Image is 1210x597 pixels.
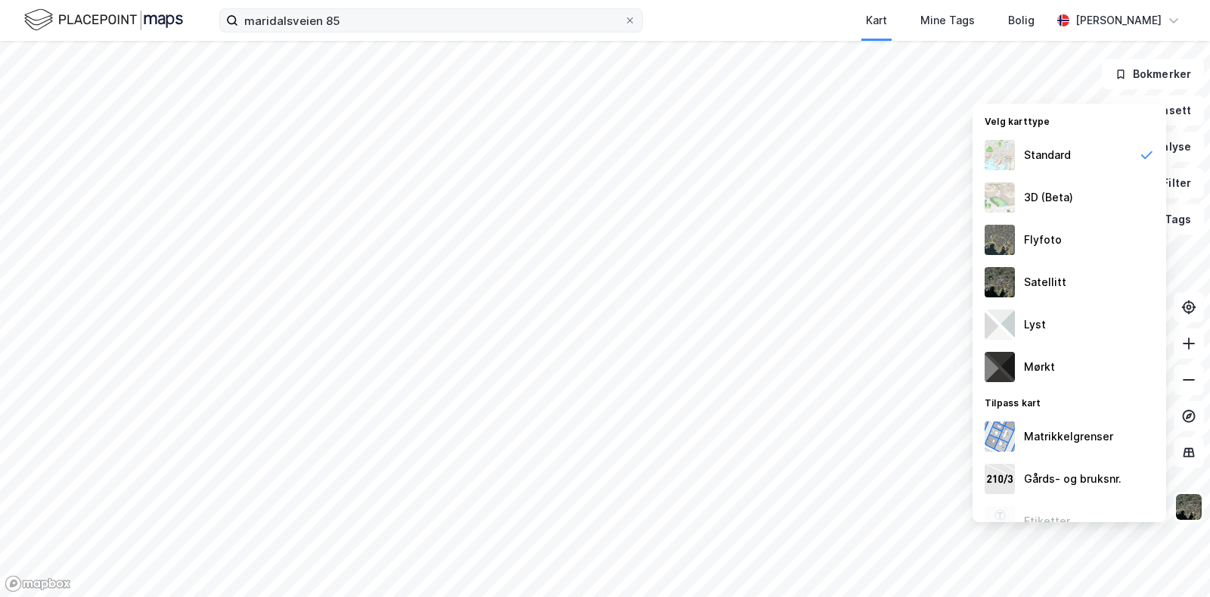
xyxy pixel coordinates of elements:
div: Kontrollprogram for chat [1134,524,1210,597]
div: 3D (Beta) [1024,188,1073,207]
div: Gårds- og bruksnr. [1024,470,1122,488]
button: Filter [1131,168,1204,198]
img: Z [985,225,1015,255]
div: Mine Tags [920,11,975,30]
img: Z [985,182,1015,213]
div: Flyfoto [1024,231,1062,249]
div: Kart [866,11,887,30]
div: Bolig [1008,11,1035,30]
div: Etiketter [1024,512,1070,530]
img: Z [985,140,1015,170]
div: Satellitt [1024,273,1066,291]
button: Tags [1134,204,1204,235]
div: Tilpass kart [973,388,1166,415]
div: [PERSON_NAME] [1075,11,1162,30]
img: cadastreBorders.cfe08de4b5ddd52a10de.jpeg [985,421,1015,452]
img: 9k= [985,267,1015,297]
div: Matrikkelgrenser [1024,428,1113,446]
img: 9k= [1174,493,1203,521]
div: Lyst [1024,316,1046,334]
img: Z [985,506,1015,536]
img: nCdM7BzjoCAAAAAElFTkSuQmCC [985,352,1015,382]
div: Mørkt [1024,358,1055,376]
button: Bokmerker [1102,59,1204,89]
input: Søk på adresse, matrikkel, gårdeiere, leietakere eller personer [238,9,624,32]
div: Velg karttype [973,107,1166,134]
img: cadastreKeys.547ab17ec502f5a4ef2b.jpeg [985,464,1015,494]
img: luj3wr1y2y3+OchiMxRmMxRlscgabnMEmZ7DJGWxyBpucwSZnsMkZbHIGm5zBJmewyRlscgabnMEmZ7DJGWxyBpucwSZnsMkZ... [985,309,1015,340]
button: Datasett [1112,95,1204,126]
iframe: Chat Widget [1134,524,1210,597]
img: logo.f888ab2527a4732fd821a326f86c7f29.svg [24,7,183,33]
div: Standard [1024,146,1071,164]
a: Mapbox homepage [5,575,71,592]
